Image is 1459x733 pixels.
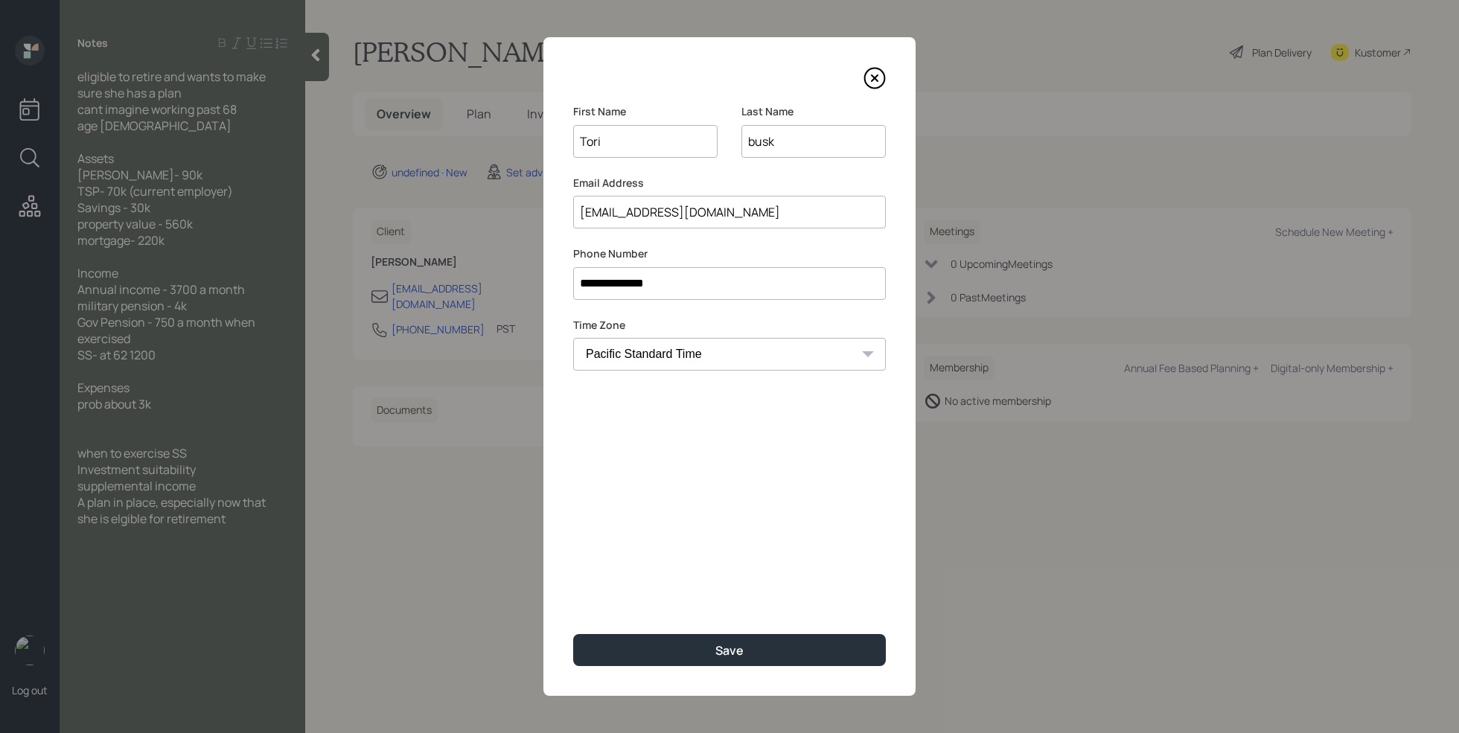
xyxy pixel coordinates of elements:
[573,634,886,666] button: Save
[715,642,744,659] div: Save
[573,246,886,261] label: Phone Number
[573,318,886,333] label: Time Zone
[741,104,886,119] label: Last Name
[573,176,886,191] label: Email Address
[573,104,718,119] label: First Name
